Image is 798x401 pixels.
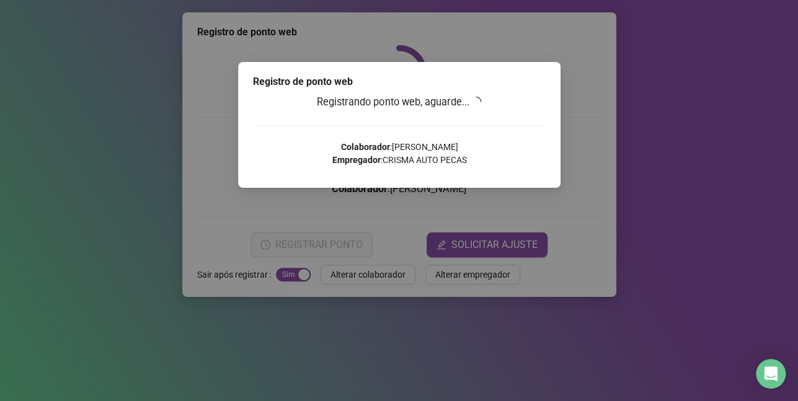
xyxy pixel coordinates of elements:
[756,359,786,389] div: Open Intercom Messenger
[253,94,546,110] h3: Registrando ponto web, aguarde...
[340,142,389,152] strong: Colaborador
[332,155,380,165] strong: Empregador
[471,97,481,107] span: loading
[253,141,546,167] p: : [PERSON_NAME] : CRISMA AUTO PECAS
[253,74,546,89] div: Registro de ponto web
